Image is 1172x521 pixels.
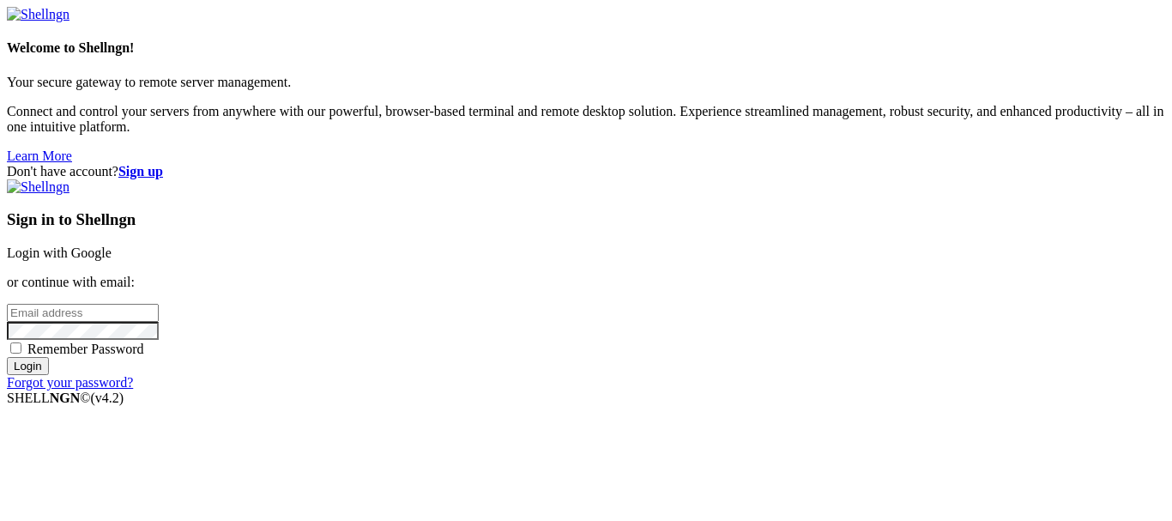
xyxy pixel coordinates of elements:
[7,7,69,22] img: Shellngn
[7,104,1165,135] p: Connect and control your servers from anywhere with our powerful, browser-based terminal and remo...
[7,75,1165,90] p: Your secure gateway to remote server management.
[7,375,133,390] a: Forgot your password?
[27,342,144,356] span: Remember Password
[7,275,1165,290] p: or continue with email:
[50,391,81,405] b: NGN
[10,342,21,354] input: Remember Password
[91,391,124,405] span: 4.2.0
[7,210,1165,229] h3: Sign in to Shellngn
[7,179,69,195] img: Shellngn
[118,164,163,179] a: Sign up
[7,40,1165,56] h4: Welcome to Shellngn!
[7,164,1165,179] div: Don't have account?
[7,391,124,405] span: SHELL ©
[7,357,49,375] input: Login
[7,148,72,163] a: Learn More
[7,304,159,322] input: Email address
[7,245,112,260] a: Login with Google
